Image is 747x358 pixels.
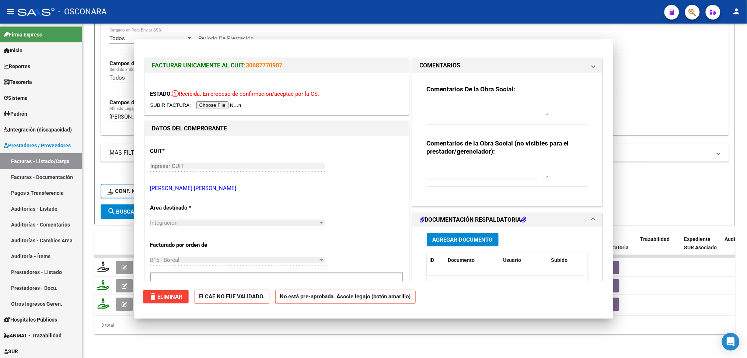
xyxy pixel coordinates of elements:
p: [PERSON_NAME] [PERSON_NAME] [150,184,403,193]
span: Todos [109,35,125,42]
div: Open Intercom Messenger [722,333,740,351]
datatable-header-cell: Documento [445,252,500,268]
span: ESTADO: [150,91,172,97]
strong: El CAE NO FUE VALIDADO. [195,290,269,304]
strong: No está pre-aprobada. Asocie legajo (botón amarillo) [275,290,416,304]
datatable-header-cell: Doc Respaldatoria [593,231,637,264]
span: Todos [109,74,125,81]
mat-icon: search [107,207,116,216]
datatable-header-cell: Expediente SUR Asociado [681,231,722,264]
mat-icon: delete [149,292,158,301]
div: No data to display [427,276,585,294]
span: Subido [551,257,568,263]
span: Integración (discapacidad) [4,126,72,134]
span: - OSCONARA [58,4,107,20]
span: Usuario [503,257,521,263]
span: Agregar Documento [433,236,493,243]
span: Prestadores / Proveedores [4,141,71,150]
datatable-header-cell: Subido [548,252,585,268]
span: Integración [150,220,178,226]
span: Inicio [4,46,22,55]
span: Reportes [4,62,30,70]
span: Firma Express [4,31,42,39]
mat-panel-title: MAS FILTROS [109,149,711,157]
span: Documento [448,257,475,263]
h1: DOCUMENTACIÓN RESPALDATORIA [420,215,527,224]
span: ANMAT - Trazabilidad [4,331,62,340]
span: Eliminar [149,294,183,300]
h4: - filtros rápidos Integración - [101,170,729,178]
strong: Comentarios de la Obra Social (no visibles para el prestador/gerenciador): [427,140,569,155]
span: Auditoria [725,236,747,242]
p: Facturado por orden de [150,241,226,249]
span: Tesorería [4,78,32,86]
datatable-header-cell: ID [427,252,445,268]
mat-expansion-panel-header: DOCUMENTACIÓN RESPALDATORIA [412,213,603,227]
strong: Campos del Legajo Asociado (preaprobación) [109,99,221,106]
mat-expansion-panel-header: COMENTARIOS [412,58,603,73]
span: ID [430,257,434,263]
span: B15 - Boreal [150,257,180,263]
span: Trazabilidad [640,236,670,242]
span: Sistema [4,94,28,102]
span: Padrón [4,110,27,118]
strong: Campos del Archivo de Rendición Devuelto x SSS (dr_envio) [109,60,258,67]
p: Area destinado * [150,204,226,212]
span: Conf. no pedidas [107,188,163,194]
strong: DATOS DEL COMPROBANTE [152,125,227,132]
button: Agregar Documento [427,233,499,246]
button: Eliminar [143,290,189,303]
datatable-header-cell: Usuario [500,252,548,268]
span: Expediente SUR Asociado [684,236,717,250]
strong: Comentarios De la Obra Social: [427,85,516,93]
div: 3 total [94,316,735,334]
div: COMENTARIOS [412,73,603,206]
span: SUR [4,347,18,355]
p: CUIT [150,147,226,155]
mat-icon: person [732,7,741,16]
span: Buscar Comprobante [107,208,180,215]
span: FACTURAR UNICAMENTE AL CUIT: [152,62,246,69]
datatable-header-cell: Trazabilidad [637,231,681,264]
h1: COMENTARIOS [420,61,461,70]
span: Hospitales Públicos [4,316,57,324]
a: 30687770907 [246,62,283,69]
span: Recibida. En proceso de confirmacion/aceptac por la OS. [172,91,320,97]
mat-icon: menu [6,7,15,16]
